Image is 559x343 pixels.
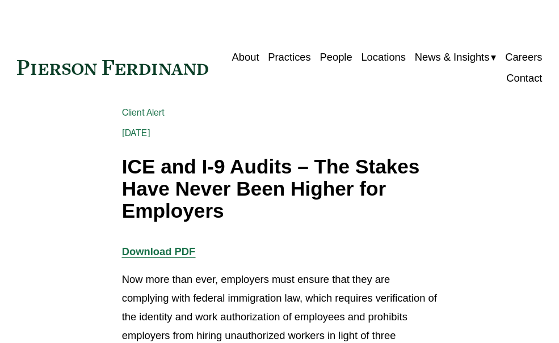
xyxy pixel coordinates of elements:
[361,46,406,67] a: Locations
[415,46,497,67] a: folder dropdown
[122,107,165,118] a: Client Alert
[320,46,352,67] a: People
[268,46,311,67] a: Practices
[122,245,196,257] a: Download PDF
[506,67,542,88] a: Contact
[505,46,542,67] a: Careers
[415,48,490,66] span: News & Insights
[122,156,438,222] h1: ICE and I-9 Audits – The Stakes Have Never Been Higher for Employers
[232,46,259,67] a: About
[122,128,150,138] span: [DATE]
